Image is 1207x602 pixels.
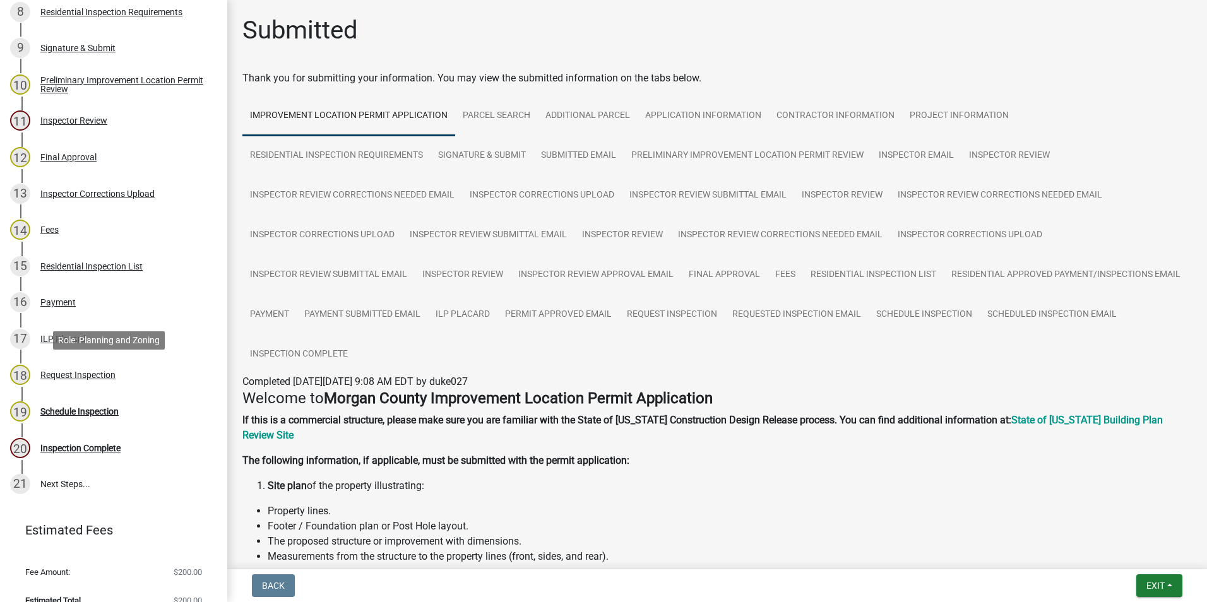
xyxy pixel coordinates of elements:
[1146,581,1165,591] span: Exit
[511,255,681,295] a: Inspector Review Approval Email
[297,295,428,335] a: Payment Submitted Email
[40,370,116,379] div: Request Inspection
[10,329,30,349] div: 17
[262,581,285,591] span: Back
[242,375,468,387] span: Completed [DATE][DATE] 9:08 AM EDT by duke027
[462,175,622,216] a: Inspector Corrections Upload
[670,215,890,256] a: Inspector Review Corrections Needed Email
[40,189,155,198] div: Inspector Corrections Upload
[10,184,30,204] div: 13
[242,414,1011,426] strong: If this is a commercial structure, please make sure you are familiar with the State of [US_STATE]...
[890,215,1050,256] a: Inspector Corrections Upload
[497,295,619,335] a: Permit Approved Email
[681,255,768,295] a: Final Approval
[944,255,1188,295] a: Residential Approved Payment/Inspections Email
[10,220,30,240] div: 14
[242,454,629,466] strong: The following information, if applicable, must be submitted with the permit application:
[252,574,295,597] button: Back
[242,389,1192,408] h4: Welcome to
[242,136,431,176] a: Residential Inspection Requirements
[324,389,713,407] strong: Morgan County Improvement Location Permit Application
[40,262,143,271] div: Residential Inspection List
[10,256,30,276] div: 15
[624,136,871,176] a: Preliminary Improvement Location Permit Review
[40,444,121,452] div: Inspection Complete
[40,76,207,93] div: Preliminary Improvement Location Permit Review
[10,292,30,312] div: 16
[268,480,307,492] strong: Site plan
[40,8,182,16] div: Residential Inspection Requirements
[431,136,533,176] a: Signature & Submit
[10,74,30,95] div: 10
[428,295,497,335] a: ILP Placard
[40,153,97,162] div: Final Approval
[40,407,119,416] div: Schedule Inspection
[869,295,980,335] a: Schedule Inspection
[242,96,455,136] a: Improvement Location Permit Application
[242,215,402,256] a: Inspector Corrections Upload
[242,71,1192,86] div: Thank you for submitting your information. You may view the submitted information on the tabs below.
[10,474,30,494] div: 21
[268,564,1192,579] li: Location and measurement to existing septic tank and fingers.
[242,414,1163,441] a: State of [US_STATE] Building Plan Review Site
[890,175,1110,216] a: Inspector Review Corrections Needed Email
[725,295,869,335] a: Requested Inspection Email
[268,519,1192,534] li: Footer / Foundation plan or Post Hole layout.
[10,2,30,22] div: 8
[10,147,30,167] div: 12
[40,298,76,307] div: Payment
[455,96,538,136] a: Parcel search
[574,215,670,256] a: Inspector Review
[242,334,355,375] a: Inspection Complete
[174,568,202,576] span: $200.00
[415,255,511,295] a: Inspector Review
[980,295,1124,335] a: Scheduled Inspection Email
[402,215,574,256] a: Inspector Review Submittal Email
[622,175,794,216] a: Inspector Review Submittal Email
[768,255,803,295] a: Fees
[902,96,1016,136] a: Project Information
[10,110,30,131] div: 11
[794,175,890,216] a: Inspector Review
[10,438,30,458] div: 20
[803,255,944,295] a: Residential Inspection List
[268,504,1192,519] li: Property lines.
[619,295,725,335] a: Request Inspection
[10,365,30,385] div: 18
[10,517,207,543] a: Estimated Fees
[242,295,297,335] a: Payment
[961,136,1057,176] a: Inspector Review
[769,96,902,136] a: Contractor Information
[242,175,462,216] a: Inspector Review Corrections Needed Email
[40,334,86,343] div: ILP Placard
[53,331,165,350] div: Role: Planning and Zoning
[40,44,116,52] div: Signature & Submit
[638,96,769,136] a: Application Information
[268,534,1192,549] li: The proposed structure or improvement with dimensions.
[40,116,107,125] div: Inspector Review
[1136,574,1182,597] button: Exit
[268,478,1192,493] li: of the property illustrating:
[10,38,30,58] div: 9
[538,96,638,136] a: ADDITIONAL PARCEL
[242,15,358,45] h1: Submitted
[25,568,70,576] span: Fee Amount:
[268,549,1192,564] li: Measurements from the structure to the property lines (front, sides, and rear).
[10,401,30,422] div: 19
[242,255,415,295] a: Inspector Review Submittal Email
[871,136,961,176] a: Inspector Email
[40,225,59,234] div: Fees
[533,136,624,176] a: Submitted Email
